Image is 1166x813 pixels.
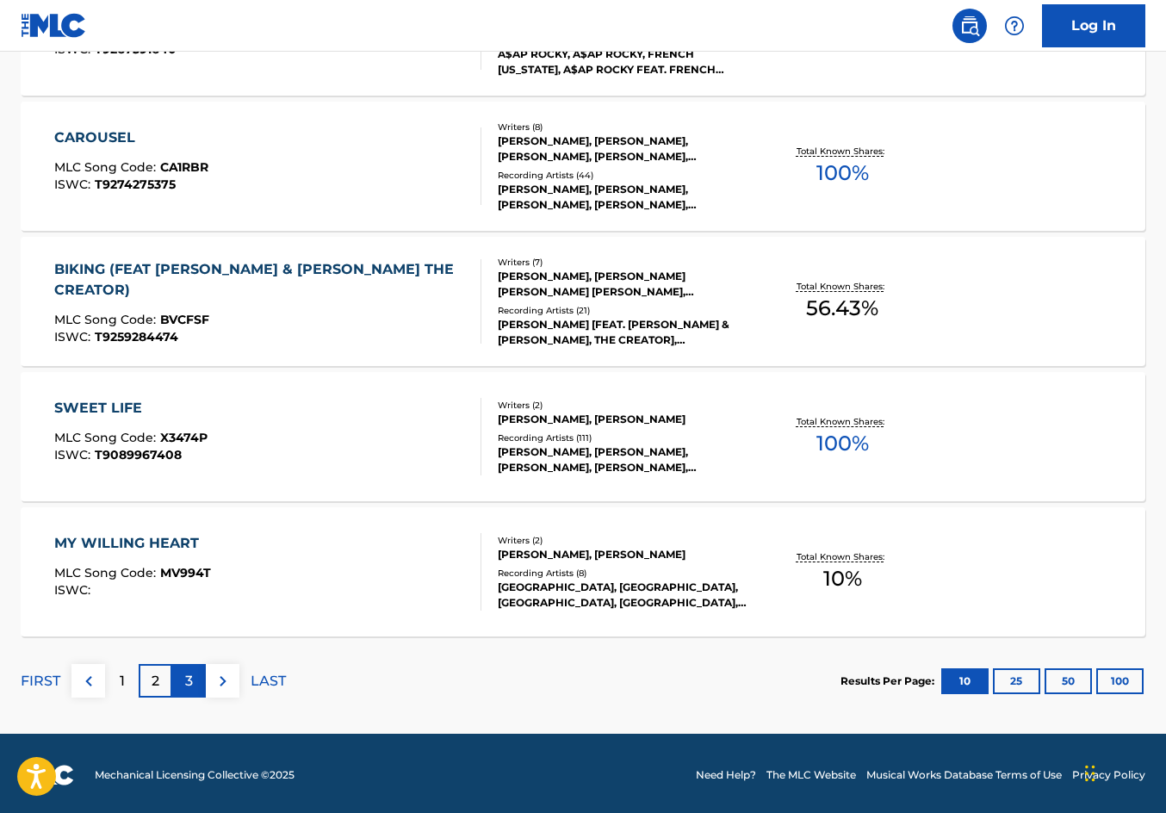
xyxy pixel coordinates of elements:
a: Musical Works Database Terms of Use [866,767,1062,783]
span: ISWC : [54,582,95,598]
img: help [1004,16,1025,36]
span: MLC Song Code : [54,159,160,175]
p: LAST [251,671,286,692]
div: CAROUSEL [54,127,208,148]
div: Help [997,9,1032,43]
div: Writers ( 7 ) [498,256,748,269]
span: T9089967408 [95,447,182,462]
div: Recording Artists ( 111 ) [498,431,748,444]
span: ISWC : [54,447,95,462]
button: 10 [941,668,989,694]
p: 1 [120,671,125,692]
div: Writers ( 8 ) [498,121,748,133]
img: MLC Logo [21,13,87,38]
p: FIRST [21,671,60,692]
span: 100 % [816,158,869,189]
div: SWEET LIFE [54,398,208,419]
span: CA1RBR [160,159,208,175]
div: [PERSON_NAME] [FEAT. [PERSON_NAME] & [PERSON_NAME], THE CREATOR], [PERSON_NAME]|[PERSON_NAME]|[PE... [498,317,748,348]
button: 50 [1045,668,1092,694]
iframe: Chat Widget [1080,730,1166,813]
p: Total Known Shares: [797,550,889,563]
span: T9259284474 [95,329,178,344]
div: Writers ( 2 ) [498,534,748,547]
span: T9274275375 [95,177,176,192]
div: Writers ( 2 ) [498,399,748,412]
span: MLC Song Code : [54,565,160,580]
span: 100 % [816,428,869,459]
div: [PERSON_NAME], [PERSON_NAME] [498,547,748,562]
img: left [78,671,99,692]
a: Need Help? [696,767,756,783]
div: [PERSON_NAME], [PERSON_NAME], [PERSON_NAME], [PERSON_NAME], [PERSON_NAME] [498,182,748,213]
a: Public Search [952,9,987,43]
span: BVCFSF [160,312,209,327]
div: Recording Artists ( 8 ) [498,567,748,580]
a: Log In [1042,4,1145,47]
div: A$AP ROCKY, A$AP ROCKY, FRENCH [US_STATE], A$AP ROCKY FEAT. FRENCH [US_STATE], A$AP ROCKY|FRENCH ... [498,47,748,78]
span: ISWC : [54,177,95,192]
a: Privacy Policy [1072,767,1145,783]
span: Mechanical Licensing Collective © 2025 [95,767,295,783]
img: search [959,16,980,36]
div: [PERSON_NAME], [PERSON_NAME] [498,412,748,427]
span: MLC Song Code : [54,312,160,327]
div: Recording Artists ( 44 ) [498,169,748,182]
button: 100 [1096,668,1144,694]
p: Total Known Shares: [797,145,889,158]
div: [PERSON_NAME], [PERSON_NAME], [PERSON_NAME], [PERSON_NAME], [PERSON_NAME] [PERSON_NAME], [PERSON_... [498,133,748,164]
p: 3 [185,671,193,692]
div: [GEOGRAPHIC_DATA], [GEOGRAPHIC_DATA], [GEOGRAPHIC_DATA], [GEOGRAPHIC_DATA], [GEOGRAPHIC_DATA] [498,580,748,611]
span: 10 % [823,563,862,594]
div: Drag [1085,748,1095,799]
span: 56.43 % [806,293,878,324]
button: 25 [993,668,1040,694]
a: MY WILLING HEARTMLC Song Code:MV994TISWC:Writers (2)[PERSON_NAME], [PERSON_NAME]Recording Artists... [21,507,1145,636]
div: MY WILLING HEART [54,533,211,554]
div: [PERSON_NAME], [PERSON_NAME], [PERSON_NAME], [PERSON_NAME], [PERSON_NAME], [PERSON_NAME], [PERSON... [498,444,748,475]
a: BIKING (FEAT [PERSON_NAME] & [PERSON_NAME] THE CREATOR)MLC Song Code:BVCFSFISWC:T9259284474Writer... [21,237,1145,366]
a: The MLC Website [766,767,856,783]
div: Recording Artists ( 21 ) [498,304,748,317]
p: 2 [152,671,159,692]
a: SWEET LIFEMLC Song Code:X3474PISWC:T9089967408Writers (2)[PERSON_NAME], [PERSON_NAME]Recording Ar... [21,372,1145,501]
a: CAROUSELMLC Song Code:CA1RBRISWC:T9274275375Writers (8)[PERSON_NAME], [PERSON_NAME], [PERSON_NAME... [21,102,1145,231]
p: Results Per Page: [840,673,939,689]
div: [PERSON_NAME], [PERSON_NAME] [PERSON_NAME] [PERSON_NAME], [PERSON_NAME] [PERSON_NAME], [PERSON_NA... [498,269,748,300]
div: BIKING (FEAT [PERSON_NAME] & [PERSON_NAME] THE CREATOR) [54,259,467,301]
p: Total Known Shares: [797,415,889,428]
p: Total Known Shares: [797,280,889,293]
img: right [213,671,233,692]
span: MLC Song Code : [54,430,160,445]
span: ISWC : [54,329,95,344]
span: X3474P [160,430,208,445]
span: MV994T [160,565,211,580]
